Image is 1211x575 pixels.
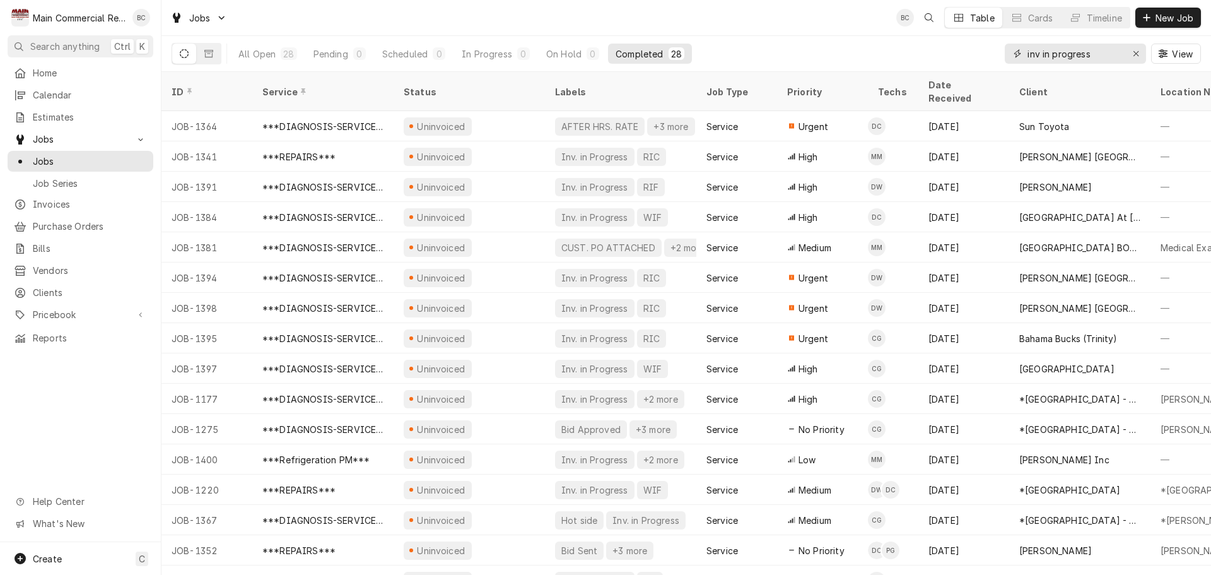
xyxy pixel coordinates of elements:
div: [PERSON_NAME] [GEOGRAPHIC_DATA] [1019,150,1140,163]
div: 28 [283,47,294,61]
div: RIF [642,181,660,194]
div: Uninvoiced [416,241,467,254]
div: +3 more [611,544,648,557]
div: Priority [787,85,855,98]
div: Hot side [560,514,599,527]
span: Urgent [799,332,828,345]
div: JOB-1177 [161,384,252,414]
div: [DATE] [918,414,1009,444]
span: What's New [33,517,146,530]
div: [DATE] [918,202,1009,232]
span: High [799,181,818,194]
div: Service [706,181,738,194]
div: Caleb Gorton's Avatar [868,390,886,408]
span: Search anything [30,40,100,53]
div: Parker Gilbert's Avatar [882,542,899,559]
span: Urgent [799,302,828,315]
div: [DATE] [918,323,1009,353]
button: Erase input [1126,44,1146,64]
div: Service [706,514,738,527]
div: Mike Marchese's Avatar [868,239,886,256]
div: DW [868,299,886,317]
div: CG [868,390,886,408]
span: Help Center [33,495,146,508]
div: Uninvoiced [416,544,467,557]
div: AFTER HRS. RATE [560,120,640,133]
a: Estimates [8,107,153,127]
div: WIF [642,362,663,376]
div: Inv. in Progress [560,332,629,345]
div: 0 [356,47,363,61]
span: High [799,150,818,163]
span: C [139,552,145,566]
div: [PERSON_NAME] [1019,181,1092,194]
div: Uninvoiced [416,271,467,285]
div: On Hold [546,47,582,61]
div: JOB-1341 [161,141,252,172]
a: Reports [8,328,153,348]
div: Dylan Crawford's Avatar [868,208,886,226]
div: Caleb Gorton's Avatar [868,420,886,438]
span: View [1169,47,1195,61]
span: Home [33,66,147,80]
div: JOB-1391 [161,172,252,202]
div: JOB-1395 [161,323,252,353]
div: CG [868,420,886,438]
div: DC [868,542,886,559]
span: Bills [33,242,147,255]
div: Inv. in Progress [560,302,629,315]
div: *[GEOGRAPHIC_DATA] - Culinary [1019,423,1140,436]
button: View [1151,44,1201,64]
div: Service [706,453,738,466]
div: 0 [435,47,443,61]
a: Vendors [8,260,153,281]
div: Bookkeeper Main Commercial's Avatar [896,9,914,27]
div: *[GEOGRAPHIC_DATA] - Culinary [1019,514,1140,527]
div: JOB-1220 [161,475,252,505]
div: [PERSON_NAME] [GEOGRAPHIC_DATA] [1019,302,1140,315]
div: JOB-1352 [161,535,252,566]
span: High [799,393,818,406]
div: RIC [642,332,661,345]
span: New Job [1153,11,1196,25]
div: DW [868,178,886,196]
div: *[GEOGRAPHIC_DATA] [1019,483,1120,497]
div: Inv. in Progress [560,150,629,163]
div: Main Commercial Refrigeration Service's Avatar [11,9,29,27]
div: DW [868,481,886,499]
div: Labels [555,85,686,98]
div: [DATE] [918,535,1009,566]
a: Go to Jobs [8,129,153,150]
span: K [139,40,145,53]
span: Estimates [33,110,147,124]
div: Dylan Crawford's Avatar [868,117,886,135]
div: Techs [878,85,908,98]
div: Inv. in Progress [560,362,629,376]
a: Go to What's New [8,513,153,534]
div: Uninvoiced [416,362,467,376]
span: Ctrl [114,40,131,53]
div: [GEOGRAPHIC_DATA] [1019,362,1114,376]
div: 0 [589,47,597,61]
div: [DATE] [918,141,1009,172]
a: Home [8,62,153,83]
div: 0 [520,47,527,61]
div: [DATE] [918,353,1009,384]
div: Timeline [1087,11,1122,25]
div: WIF [642,483,663,497]
div: MM [868,148,886,165]
a: Purchase Orders [8,216,153,237]
div: +3 more [635,423,672,436]
span: Reports [33,331,147,345]
span: Medium [799,514,831,527]
div: CUST. PO ATTACHED [560,241,657,254]
div: BC [132,9,150,27]
div: RIC [642,150,661,163]
div: All Open [238,47,276,61]
div: Caleb Gorton's Avatar [868,511,886,529]
div: Uninvoiced [416,120,467,133]
div: [DATE] [918,172,1009,202]
div: Date Received [928,78,997,105]
span: Jobs [33,155,147,168]
div: [DATE] [918,263,1009,293]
